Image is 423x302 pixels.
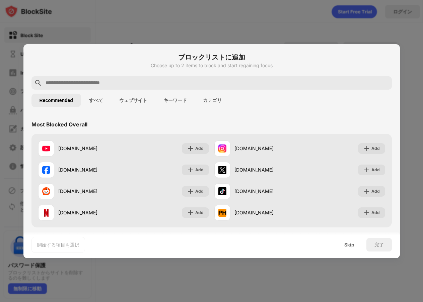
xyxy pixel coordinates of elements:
[58,188,124,195] div: [DOMAIN_NAME]
[42,144,50,153] img: favicons
[34,79,42,87] img: search.svg
[42,187,50,195] img: favicons
[195,167,204,173] div: Add
[42,166,50,174] img: favicons
[111,94,155,107] button: ウェブサイト
[218,144,226,153] img: favicons
[195,188,204,195] div: Add
[31,121,87,128] div: Most Blocked Overall
[195,94,230,107] button: カテゴリ
[371,167,380,173] div: Add
[218,166,226,174] img: favicons
[58,145,124,152] div: [DOMAIN_NAME]
[371,209,380,216] div: Add
[234,166,300,173] div: [DOMAIN_NAME]
[218,187,226,195] img: favicons
[81,94,111,107] button: すべて
[234,188,300,195] div: [DOMAIN_NAME]
[42,209,50,217] img: favicons
[344,242,354,247] div: Skip
[371,188,380,195] div: Add
[31,63,392,68] div: Choose up to 2 items to block and start regaining focus
[31,52,392,62] h6: ブロックリストに追加
[218,209,226,217] img: favicons
[58,209,124,216] div: [DOMAIN_NAME]
[195,145,204,152] div: Add
[234,209,300,216] div: [DOMAIN_NAME]
[37,241,79,248] div: 開始する項目を選択
[58,166,124,173] div: [DOMAIN_NAME]
[155,94,195,107] button: キーワード
[195,209,204,216] div: Add
[374,242,384,247] div: 完了
[31,94,81,107] button: Recommended
[371,145,380,152] div: Add
[234,145,300,152] div: [DOMAIN_NAME]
